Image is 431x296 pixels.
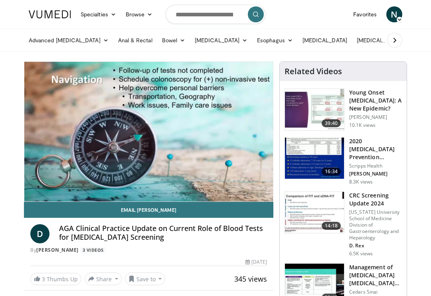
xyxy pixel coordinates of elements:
div: By [30,247,267,254]
p: Scripps Health [349,163,402,169]
a: [MEDICAL_DATA] [352,32,414,48]
a: 3 Thumbs Up [30,273,81,285]
p: D. Rex [349,243,402,249]
a: [PERSON_NAME] [36,247,79,253]
h4: AGA Clinical Practice Update on Current Role of Blood Tests for [MEDICAL_DATA] Screening [59,224,267,241]
h3: Young Onset [MEDICAL_DATA]: A New Epidemic? [349,89,402,112]
a: Bowel [157,32,190,48]
a: N [386,6,402,22]
a: 3 Videos [80,247,106,254]
img: VuMedi Logo [29,10,71,18]
img: b23cd043-23fa-4b3f-b698-90acdd47bf2e.150x105_q85_crop-smart_upscale.jpg [285,89,344,130]
p: [US_STATE] University School of Medicine Division of Gastroenterology and Hepatology [349,209,402,241]
h4: Related Videos [285,67,342,76]
div: [DATE] [245,259,267,266]
p: 10.1K views [349,122,376,128]
img: 1ac37fbe-7b52-4c81-8c6c-a0dd688d0102.150x105_q85_crop-smart_upscale.jpg [285,138,344,179]
span: 16:34 [322,168,341,176]
button: Share [85,272,122,285]
a: 14:18 CRC Screening Update 2024 [US_STATE] University School of Medicine Division of Gastroentero... [285,191,402,257]
span: 3 [42,275,45,283]
a: Esophagus [252,32,298,48]
video-js: Video Player [24,62,273,201]
p: [PERSON_NAME] [349,171,402,177]
span: 39:40 [322,119,341,127]
a: Favorites [348,6,382,22]
h3: CRC Screening Update 2024 [349,191,402,207]
a: Email [PERSON_NAME] [24,202,273,218]
a: Specialties [76,6,121,22]
h3: 2020 [MEDICAL_DATA] Prevention Guidelines: What Are the Task Force Rec… [349,137,402,161]
p: [PERSON_NAME] [349,114,402,120]
input: Search topics, interventions [166,5,265,24]
p: 6.5K views [349,251,373,257]
button: Save to [125,272,166,285]
a: [MEDICAL_DATA] [298,32,352,48]
p: Cedars Sinai [349,289,402,295]
a: Anal & Rectal [113,32,157,48]
a: [MEDICAL_DATA] [190,32,252,48]
p: 8.3K views [349,179,373,185]
a: 39:40 Young Onset [MEDICAL_DATA]: A New Epidemic? [PERSON_NAME] 10.1K views [285,89,402,131]
a: Advanced [MEDICAL_DATA] [24,32,113,48]
a: D [30,224,49,243]
a: 16:34 2020 [MEDICAL_DATA] Prevention Guidelines: What Are the Task Force Rec… Scripps Health [PER... [285,137,402,185]
a: Browse [121,6,158,22]
span: 345 views [234,274,267,284]
img: 91500494-a7c6-4302-a3df-6280f031e251.150x105_q85_crop-smart_upscale.jpg [285,192,344,233]
h3: Management of [MEDICAL_DATA] [MEDICAL_DATA] with Ulcerative [MEDICAL_DATA] [349,263,402,287]
span: 14:18 [322,222,341,230]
